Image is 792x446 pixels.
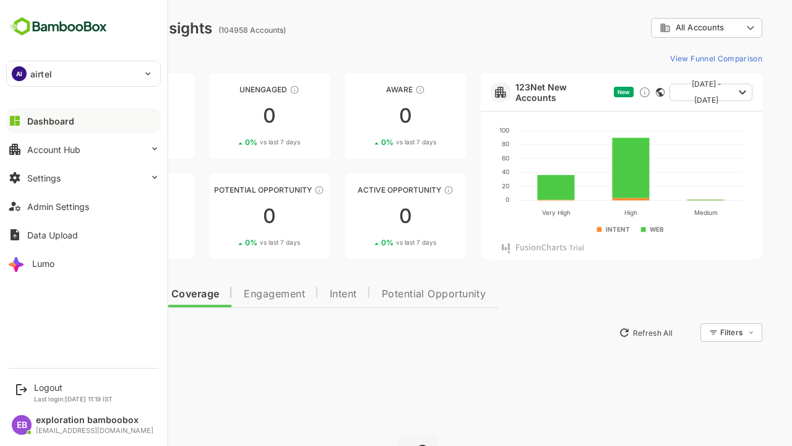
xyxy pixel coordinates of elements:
[6,194,161,219] button: Admin Settings
[166,185,287,195] div: Potential Opportunity
[30,73,151,159] a: UnreachedThese accounts have not been engaged with for a defined time period00%vs last 7 days
[301,185,423,195] div: Active Opportunity
[32,258,54,269] div: Lumo
[595,86,608,98] div: Discover new ICP-fit accounts showing engagement — via intent surges, anonymous website visits, L...
[613,88,621,97] div: This card does not support filter and segments
[200,289,262,299] span: Engagement
[166,206,287,226] div: 0
[105,185,114,195] div: These accounts are warm, further nurturing would qualify them to MQAs
[7,61,160,86] div: AIairtel
[458,140,466,147] text: 80
[30,173,151,259] a: EngagedThese accounts are warm, further nurturing would qualify them to MQAs00%vs last 7 days
[677,328,699,337] div: Filters
[30,85,151,94] div: Unreached
[175,25,246,35] ag: (104958 Accounts)
[498,209,527,217] text: Very High
[472,82,566,103] a: 123Net New Accounts
[458,154,466,162] text: 60
[676,321,719,344] div: Filters
[581,209,594,217] text: High
[27,201,89,212] div: Admin Settings
[42,289,176,299] span: Data Quality and Coverage
[301,206,423,226] div: 0
[301,85,423,94] div: Aware
[36,427,153,435] div: [EMAIL_ADDRESS][DOMAIN_NAME]
[12,415,32,435] div: EB
[30,185,151,195] div: Engaged
[271,185,281,195] div: These accounts are MQAs and can be passed on to Inside Sales
[81,138,121,147] span: vs last 7 days
[66,138,121,147] div: 0 %
[462,196,466,203] text: 0
[650,209,674,216] text: Medium
[626,84,709,101] button: [DATE] - [DATE]
[166,73,287,159] a: UnengagedThese accounts have not shown enough engagement and need nurturing00%vs last 7 days
[27,144,80,155] div: Account Hub
[27,230,78,240] div: Data Upload
[110,85,120,95] div: These accounts have not been engaged with for a defined time period
[34,382,113,393] div: Logout
[616,22,699,33] div: All Accounts
[166,106,287,126] div: 0
[202,138,257,147] div: 0 %
[400,185,410,195] div: These accounts have open opportunities which might be at any of the Sales Stages
[456,126,466,134] text: 100
[622,48,719,68] button: View Funnel Comparison
[6,165,161,190] button: Settings
[30,68,52,81] p: airtel
[372,85,382,95] div: These accounts have just entered the buying cycle and need further nurturing
[81,238,121,247] span: vs last 7 days
[34,395,113,403] p: Last login: [DATE] 11:19 IST
[338,238,393,247] div: 0 %
[338,289,443,299] span: Potential Opportunity
[301,173,423,259] a: Active OpportunityThese accounts have open opportunities which might be at any of the Sales Stage...
[338,138,393,147] div: 0 %
[217,138,257,147] span: vs last 7 days
[166,85,287,94] div: Unengaged
[217,238,257,247] span: vs last 7 days
[570,323,635,343] button: Refresh All
[12,66,27,81] div: AI
[608,16,719,40] div: All Accounts
[6,108,161,133] button: Dashboard
[246,85,256,95] div: These accounts have not shown enough engagement and need nurturing
[166,173,287,259] a: Potential OpportunityThese accounts are MQAs and can be passed on to Inside Sales00%vs last 7 days
[27,116,74,126] div: Dashboard
[458,182,466,190] text: 20
[301,106,423,126] div: 0
[353,238,393,247] span: vs last 7 days
[30,321,120,344] button: New Insights
[632,23,681,32] span: All Accounts
[30,106,151,126] div: 0
[636,76,691,108] span: [DATE] - [DATE]
[574,89,587,95] span: New
[27,173,61,183] div: Settings
[301,73,423,159] a: AwareThese accounts have just entered the buying cycle and need further nurturing00%vs last 7 days
[6,15,111,38] img: BambooboxFullLogoMark.5f36c76dfaba33ec1ec1367b70bb1252.svg
[30,19,169,37] div: Dashboard Insights
[6,251,161,276] button: Lumo
[286,289,314,299] span: Intent
[458,168,466,175] text: 40
[202,238,257,247] div: 0 %
[36,415,153,426] div: exploration bamboobox
[30,206,151,226] div: 0
[6,222,161,247] button: Data Upload
[353,138,393,147] span: vs last 7 days
[66,238,121,247] div: 0 %
[6,137,161,162] button: Account Hub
